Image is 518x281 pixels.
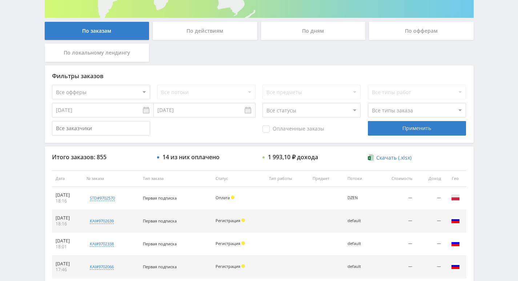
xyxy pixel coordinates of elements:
div: По заказам [45,22,149,40]
span: Регистрация [216,218,240,223]
div: 1 993,10 ₽ дохода [268,154,318,160]
div: [DATE] [56,192,80,198]
div: По офферам [369,22,474,40]
span: Первая подписка [143,264,177,269]
img: rus.png [451,216,460,225]
th: Доход [416,170,444,187]
div: По действиям [153,22,257,40]
span: Регистрация [216,264,240,269]
div: DZEN [348,196,372,200]
th: № заказа [83,170,139,187]
div: default [348,241,372,246]
img: rus.png [451,262,460,270]
div: 18:01 [56,244,80,250]
th: Дата [52,170,83,187]
div: std#9702570 [90,195,115,201]
div: 17:46 [56,267,80,273]
th: Тип заказа [139,170,212,187]
div: kai#9702338 [90,241,114,247]
div: Применить [368,121,466,136]
div: По дням [261,22,366,40]
span: Оплата [216,195,230,200]
div: Итого заказов: 855 [52,154,150,160]
div: 14 из них оплачено [162,154,220,160]
div: Фильтры заказов [52,73,466,79]
img: rus.png [451,239,460,248]
th: Гео [445,170,466,187]
div: 18:16 [56,221,80,227]
div: 18:16 [56,198,80,204]
div: default [348,218,372,223]
td: — [416,210,444,233]
th: Тип работы [265,170,309,187]
span: Скачать (.xlsx) [376,155,411,161]
input: Все заказчики [52,121,150,136]
div: kai#9702639 [90,218,114,224]
div: kai#9702066 [90,264,114,270]
span: Холд [231,196,234,199]
div: [DATE] [56,238,80,244]
td: — [376,233,416,256]
img: xlsx [368,154,374,161]
img: pol.png [451,193,460,202]
div: default [348,264,372,269]
span: Первая подписка [143,218,177,224]
span: Холд [241,241,245,245]
td: — [376,210,416,233]
a: Скачать (.xlsx) [368,154,411,161]
th: Потоки [344,170,376,187]
td: — [416,187,444,210]
span: Регистрация [216,241,240,246]
div: [DATE] [56,215,80,221]
span: Первая подписка [143,241,177,246]
span: Холд [241,264,245,268]
td: — [376,187,416,210]
td: — [376,256,416,278]
th: Стоимость [376,170,416,187]
span: Первая подписка [143,195,177,201]
span: Оплаченные заказы [262,125,324,133]
span: Холд [241,218,245,222]
div: По локальному лендингу [45,44,149,62]
td: — [416,233,444,256]
td: — [416,256,444,278]
div: [DATE] [56,261,80,267]
th: Предмет [309,170,344,187]
th: Статус [212,170,265,187]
